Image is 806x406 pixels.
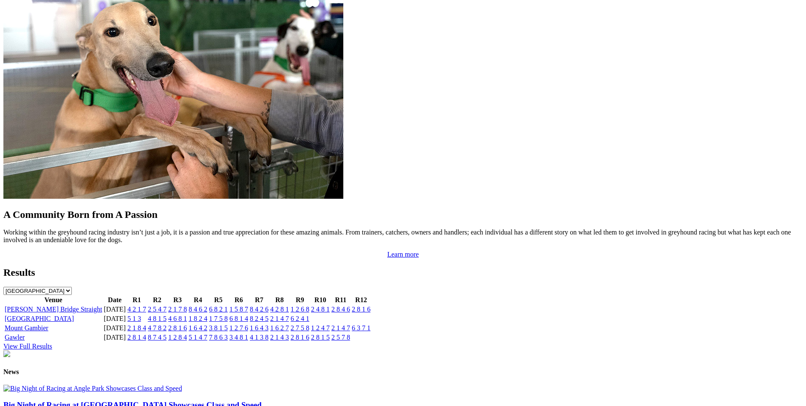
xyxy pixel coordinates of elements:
a: 5 1 4 7 [189,334,207,341]
th: R9 [290,296,310,304]
a: 1 8 2 4 [189,315,207,322]
a: 6 8 2 1 [209,306,228,313]
a: 4 6 8 1 [168,315,187,322]
td: [DATE] [103,315,126,323]
a: Learn more [387,251,419,258]
a: 1 2 8 4 [168,334,187,341]
a: 1 7 5 8 [209,315,228,322]
a: 7 8 6 3 [209,334,228,341]
a: 2 8 1 4 [127,334,146,341]
p: Working within the greyhound racing industry isn’t just a job, it is a passion and true appreciat... [3,229,803,244]
h2: Results [3,267,803,278]
a: 1 5 8 7 [229,306,248,313]
th: R4 [188,296,208,304]
a: 2 4 8 1 [311,306,330,313]
th: Date [103,296,126,304]
a: 4 7 8 2 [148,324,167,332]
a: Gawler [5,334,25,341]
th: R2 [147,296,167,304]
th: R11 [331,296,351,304]
th: R10 [311,296,330,304]
a: 3 4 8 1 [229,334,248,341]
th: R8 [270,296,289,304]
a: 2 8 1 6 [291,334,309,341]
a: 6 8 1 4 [229,315,248,322]
a: 8 4 2 6 [250,306,269,313]
th: R1 [127,296,147,304]
td: [DATE] [103,305,126,314]
a: 6 3 7 1 [352,324,370,332]
h4: News [3,368,803,376]
a: 2 1 7 8 [168,306,187,313]
img: Big Night of Racing at Angle Park Showcases Class and Speed [3,385,182,392]
a: 1 2 7 6 [229,324,248,332]
th: R3 [168,296,187,304]
a: 1 6 2 7 [270,324,289,332]
a: 2 8 1 6 [352,306,370,313]
a: 2 7 5 8 [291,324,309,332]
a: 2 5 4 7 [148,306,167,313]
a: 2 1 4 7 [331,324,350,332]
a: 4 8 1 5 [148,315,167,322]
a: 8 7 4 5 [148,334,167,341]
a: 2 8 1 5 [311,334,330,341]
th: R5 [209,296,228,304]
h2: A Community Born from A Passion [3,209,803,220]
a: 5 1 3 [127,315,141,322]
a: 2 1 4 7 [270,315,289,322]
a: 1 2 4 7 [311,324,330,332]
a: Mount Gambier [5,324,48,332]
a: View Full Results [3,343,52,350]
a: 2 1 4 3 [270,334,289,341]
a: 8 4 6 2 [189,306,207,313]
a: 2 5 7 8 [331,334,350,341]
a: 3 8 1 5 [209,324,228,332]
a: 4 2 8 1 [270,306,289,313]
a: 4 1 3 8 [250,334,269,341]
a: 1 6 4 3 [250,324,269,332]
a: 1 2 6 8 [291,306,309,313]
th: R7 [249,296,269,304]
a: 1 6 4 2 [189,324,207,332]
img: chasers_homepage.jpg [3,350,10,357]
a: 6 2 4 1 [291,315,309,322]
a: 2 8 1 6 [168,324,187,332]
a: 8 2 4 5 [250,315,269,322]
th: R6 [229,296,249,304]
a: 2 1 8 4 [127,324,146,332]
a: 2 8 4 6 [331,306,350,313]
th: Venue [4,296,102,304]
td: [DATE] [103,324,126,332]
a: 4 2 1 7 [127,306,146,313]
a: [GEOGRAPHIC_DATA] [5,315,74,322]
td: [DATE] [103,333,126,342]
a: [PERSON_NAME] Bridge Straight [5,306,102,313]
th: R12 [351,296,371,304]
